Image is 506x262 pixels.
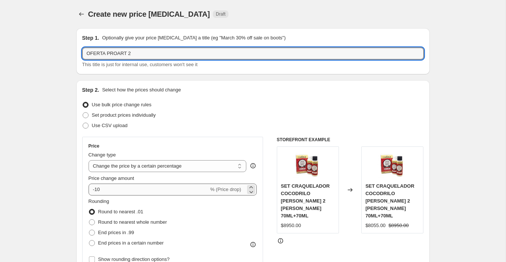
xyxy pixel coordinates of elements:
[88,10,210,18] span: Create new price [MEDICAL_DATA]
[102,34,285,42] p: Optionally give your price [MEDICAL_DATA] a title (eg "March 30% off sale on boots")
[281,183,330,219] span: SET CRAQUELADOR COCODRILO [PERSON_NAME] 2 [PERSON_NAME] 70ML+70ML
[365,183,414,219] span: SET CRAQUELADOR COCODRILO [PERSON_NAME] 2 [PERSON_NAME] 70ML+70ML
[249,162,257,169] div: help
[89,184,209,195] input: -15
[92,102,151,107] span: Use bulk price change rules
[89,152,116,158] span: Change type
[293,151,323,180] img: 8697422123923_80x.jpg
[277,137,424,143] h6: STOREFRONT EXAMPLE
[216,11,225,17] span: Draft
[89,175,134,181] span: Price change amount
[76,9,87,19] button: Price change jobs
[102,86,181,94] p: Select how the prices should change
[378,151,407,180] img: 8697422123923_80x.jpg
[92,123,128,128] span: Use CSV upload
[281,222,301,229] div: $8950.00
[89,198,109,204] span: Rounding
[92,112,156,118] span: Set product prices individually
[89,143,99,149] h3: Price
[82,62,198,67] span: This title is just for internal use, customers won't see it
[98,230,134,235] span: End prices in .99
[82,34,99,42] h2: Step 1.
[82,86,99,94] h2: Step 2.
[365,222,385,229] div: $8055.00
[98,219,167,225] span: Round to nearest whole number
[98,240,164,246] span: End prices in a certain number
[388,222,409,229] strike: $8950.00
[98,256,170,262] span: Show rounding direction options?
[82,48,424,59] input: 30% off holiday sale
[210,187,241,192] span: % (Price drop)
[98,209,143,214] span: Round to nearest .01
